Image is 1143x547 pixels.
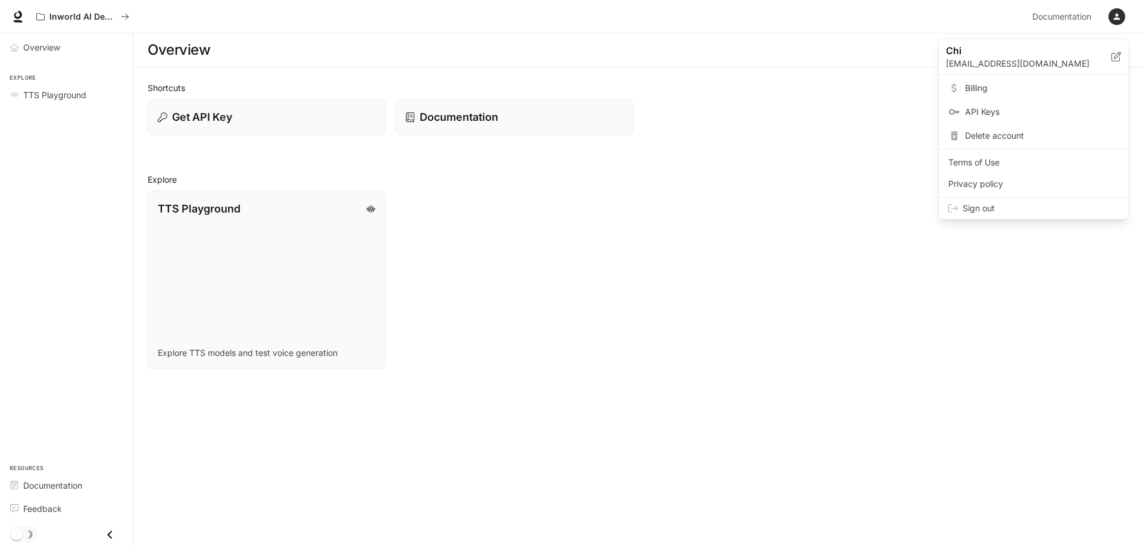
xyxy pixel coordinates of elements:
span: Privacy policy [948,178,1119,190]
div: Chi[EMAIL_ADDRESS][DOMAIN_NAME] [939,39,1128,75]
span: API Keys [965,106,1119,118]
span: Delete account [965,130,1119,142]
a: Billing [941,77,1126,99]
div: Delete account [941,125,1126,146]
p: Chi [946,43,1092,58]
span: Billing [965,82,1119,94]
span: Sign out [963,202,1119,214]
a: Terms of Use [941,152,1126,173]
a: API Keys [941,101,1126,123]
a: Privacy policy [941,173,1126,195]
p: [EMAIL_ADDRESS][DOMAIN_NAME] [946,58,1111,70]
span: Terms of Use [948,157,1119,168]
div: Sign out [939,198,1128,219]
